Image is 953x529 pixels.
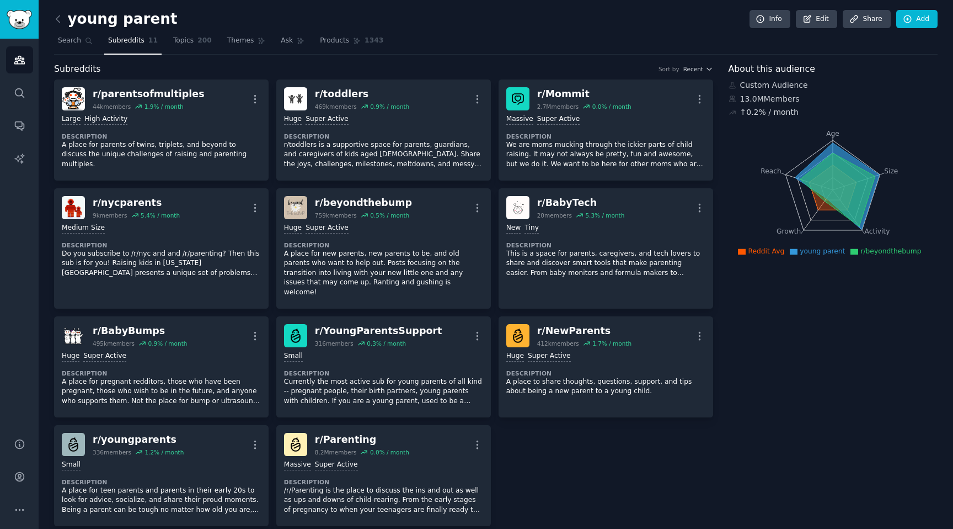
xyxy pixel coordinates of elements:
[528,351,571,362] div: Super Active
[284,87,307,110] img: toddlers
[62,241,261,249] dt: Description
[62,223,105,234] div: Medium Size
[108,36,144,46] span: Subreddits
[306,223,349,234] div: Super Active
[93,87,205,101] div: r/ parentsofmultiples
[141,211,180,219] div: 5.4 % / month
[173,36,194,46] span: Topics
[54,62,101,76] span: Subreddits
[284,369,483,377] dt: Description
[197,36,212,46] span: 200
[83,351,126,362] div: Super Active
[284,377,483,406] p: Currently the most active sub for young parents of all kind -- pregnant people, their birth partn...
[506,249,705,278] p: This is a space for parents, caregivers, and tech lovers to share and discover smart tools that m...
[658,65,679,73] div: Sort by
[104,32,162,55] a: Subreddits11
[227,36,254,46] span: Themes
[683,65,713,73] button: Recent
[276,188,491,309] a: beyondthebumpr/beyondthebump759kmembers0.5% / monthHugeSuper ActiveDescriptionA place for new par...
[506,223,521,234] div: New
[54,80,269,181] a: parentsofmultiplesr/parentsofmultiples44kmembers1.9% / monthLargeHigh ActivityDescriptionA place ...
[843,10,890,29] a: Share
[506,196,529,219] img: BabyTech
[860,247,921,255] span: r/beyondthebump
[777,228,801,235] tspan: Growth
[506,241,705,249] dt: Description
[729,62,815,76] span: About this audience
[284,249,483,298] p: A place for new parents, new parents to be, and old parents who want to help out. Posts focusing ...
[315,87,409,101] div: r/ toddlers
[537,340,579,347] div: 412k members
[499,316,713,417] a: NewParentsr/NewParents412kmembers1.7% / monthHugeSuper ActiveDescriptionA place to share thoughts...
[592,340,631,347] div: 1.7 % / month
[62,460,81,470] div: Small
[864,228,890,235] tspan: Activity
[54,425,269,526] a: youngparentsr/youngparents336members1.2% / monthSmallDescriptionA place for teen parents and pare...
[148,340,187,347] div: 0.9 % / month
[62,377,261,406] p: A place for pregnant redditors, those who have been pregnant, those who wish to be in the future,...
[367,340,406,347] div: 0.3 % / month
[93,196,180,210] div: r/ nycparents
[749,10,790,29] a: Info
[276,425,491,526] a: Parentingr/Parenting8.2Mmembers0.0% / monthMassiveSuper ActiveDescription/r/Parenting is the plac...
[683,65,703,73] span: Recent
[62,87,85,110] img: parentsofmultiples
[499,80,713,181] a: Mommitr/Mommit2.7Mmembers0.0% / monthMassiveSuper ActiveDescriptionWe are moms mucking through th...
[284,324,307,347] img: YoungParentsSupport
[62,133,261,140] dt: Description
[537,324,631,338] div: r/ NewParents
[506,140,705,170] p: We are moms mucking through the ickier parts of child raising. It may not always be pretty, fun a...
[315,433,409,447] div: r/ Parenting
[592,103,631,110] div: 0.0 % / month
[62,486,261,515] p: A place for teen parents and parents in their early 20s to look for advice, socialize, and share ...
[585,211,624,219] div: 5.3 % / month
[93,433,184,447] div: r/ youngparents
[93,324,187,338] div: r/ BabyBumps
[370,211,409,219] div: 0.5 % / month
[58,36,81,46] span: Search
[284,433,307,456] img: Parenting
[365,36,383,46] span: 1343
[62,351,79,362] div: Huge
[62,369,261,377] dt: Description
[761,167,781,174] tspan: Reach
[276,316,491,417] a: YoungParentsSupportr/YoungParentsSupport316members0.3% / monthSmallDescriptionCurrently the most ...
[62,249,261,278] p: Do you subscribe to /r/nyc and and /r/parenting? Then this sub is for you! Raising kids in [US_ST...
[62,196,85,219] img: nycparents
[284,486,483,515] p: /r/Parenting is the place to discuss the ins and out as well as ups and downs of child-rearing. F...
[144,448,184,456] div: 1.2 % / month
[284,223,302,234] div: Huge
[315,211,357,219] div: 759k members
[740,107,799,118] div: ↑ 0.2 % / month
[506,377,705,396] p: A place to share thoughts, questions, support, and tips about being a new parent to a young child.
[93,211,127,219] div: 9k members
[315,324,442,338] div: r/ YoungParentsSupport
[62,324,85,347] img: BabyBumps
[506,87,529,110] img: Mommit
[284,196,307,219] img: beyondthebump
[316,32,387,55] a: Products1343
[284,133,483,140] dt: Description
[54,316,269,417] a: BabyBumpsr/BabyBumps495kmembers0.9% / monthHugeSuper ActiveDescriptionA place for pregnant reddit...
[537,103,579,110] div: 2.7M members
[729,93,938,105] div: 13.0M Members
[315,448,357,456] div: 8.2M members
[281,36,293,46] span: Ask
[276,80,491,181] a: toddlersr/toddlers469kmembers0.9% / monthHugeSuper ActiveDescriptionr/toddlers is a supportive sp...
[223,32,270,55] a: Themes
[284,140,483,170] p: r/toddlers is a supportive space for parents, guardians, and caregivers of kids aged [DEMOGRAPHIC...
[54,32,97,55] a: Search
[320,36,349,46] span: Products
[93,340,135,347] div: 495k members
[284,460,311,470] div: Massive
[62,433,85,456] img: youngparents
[896,10,938,29] a: Add
[499,188,713,309] a: BabyTechr/BabyTech20members5.3% / monthNewTinyDescriptionThis is a space for parents, caregivers,...
[370,103,409,110] div: 0.9 % / month
[169,32,216,55] a: Topics200
[306,114,349,125] div: Super Active
[506,133,705,140] dt: Description
[277,32,308,55] a: Ask
[62,114,81,125] div: Large
[506,324,529,347] img: NewParents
